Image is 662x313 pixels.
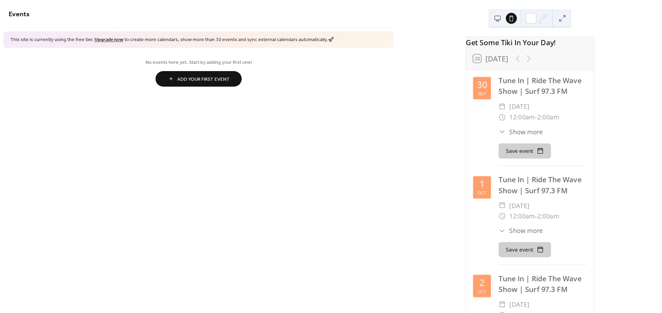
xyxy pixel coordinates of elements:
span: [DATE] [509,299,530,310]
button: Save event [499,143,551,158]
span: Show more [509,226,543,235]
span: [DATE] [509,101,530,112]
span: 2:00am [537,211,559,222]
div: ​ [499,127,506,136]
div: ​ [499,299,506,310]
button: Save event [499,242,551,257]
div: Tune In | Ride The Wave Show | Surf 97.3 FM [499,174,587,196]
div: Oct [477,289,486,294]
span: Add Your First Event [177,76,230,83]
div: 1 [479,179,484,188]
span: Events [9,8,30,21]
div: ​ [499,211,506,222]
span: No events here yet. Start by adding your first one! [9,59,389,66]
span: 12:00am [509,112,535,123]
div: Sep [478,91,485,96]
div: 2 [479,278,484,287]
span: - [535,112,537,123]
div: ​ [499,200,506,211]
span: 12:00am [509,211,535,222]
button: ​Show more [499,226,543,235]
div: ​ [499,226,506,235]
a: Add Your First Event [9,71,389,87]
span: [DATE] [509,200,530,211]
div: 30 [477,80,487,89]
span: - [535,211,537,222]
span: This site is currently using the free tier. to create more calendars, show more than 10 events an... [10,37,334,43]
div: Get Some Tiki In Your Day! [466,37,594,48]
span: 2:00am [537,112,559,123]
div: Tune In | Ride The Wave Show | Surf 97.3 FM [499,75,587,97]
a: Upgrade now [94,35,123,45]
span: Show more [509,127,543,136]
div: ​ [499,101,506,112]
div: Oct [477,190,486,195]
button: ​Show more [499,127,543,136]
button: Add Your First Event [156,71,242,87]
div: Tune In | Ride The Wave Show | Surf 97.3 FM [499,273,587,294]
div: ​ [499,112,506,123]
